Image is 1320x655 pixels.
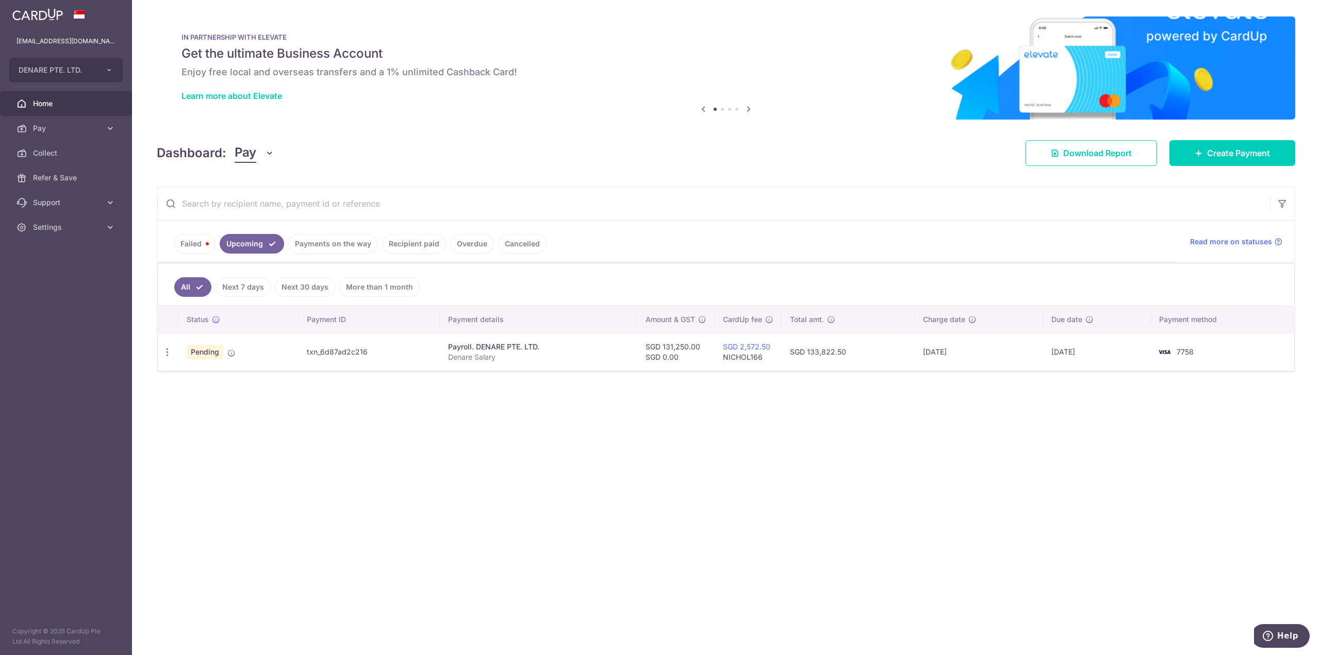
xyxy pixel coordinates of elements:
[33,222,101,232] span: Settings
[12,8,63,21] img: CardUp
[1177,347,1194,356] span: 7758
[448,342,629,352] div: Payroll. DENARE PTE. LTD.
[1154,346,1175,358] img: Bank Card
[723,342,770,351] a: SGD 2,572.50
[790,314,824,325] span: Total amt.
[9,58,123,82] button: DENARE PTE. LTD.
[181,91,282,101] a: Learn more about Elevate
[646,314,695,325] span: Amount & GST
[181,66,1270,78] h6: Enjoy free local and overseas transfers and a 1% unlimited Cashback Card!
[1190,237,1282,247] a: Read more on statuses
[723,314,762,325] span: CardUp fee
[235,143,256,163] span: Pay
[157,187,1270,220] input: Search by recipient name, payment id or reference
[33,123,101,133] span: Pay
[782,333,915,371] td: SGD 133,822.50
[275,277,335,297] a: Next 30 days
[33,173,101,183] span: Refer & Save
[1207,147,1270,159] span: Create Payment
[157,144,226,162] h4: Dashboard:
[181,33,1270,41] p: IN PARTNERSHIP WITH ELEVATE
[187,314,209,325] span: Status
[187,345,223,359] span: Pending
[1026,140,1157,166] a: Download Report
[33,98,101,109] span: Home
[715,333,782,371] td: NICHOL166
[288,234,378,254] a: Payments on the way
[33,148,101,158] span: Collect
[174,277,211,297] a: All
[299,306,440,333] th: Payment ID
[16,36,115,46] p: [EMAIL_ADDRESS][DOMAIN_NAME]
[235,143,274,163] button: Pay
[1043,333,1151,371] td: [DATE]
[1254,624,1310,650] iframe: Opens a widget where you can find more information
[1190,237,1272,247] span: Read more on statuses
[498,234,547,254] a: Cancelled
[440,306,637,333] th: Payment details
[915,333,1043,371] td: [DATE]
[637,333,715,371] td: SGD 131,250.00 SGD 0.00
[1063,147,1132,159] span: Download Report
[181,45,1270,62] h5: Get the ultimate Business Account
[1151,306,1294,333] th: Payment method
[299,333,440,371] td: txn_6d87ad2c216
[157,16,1295,120] img: Renovation banner
[450,234,494,254] a: Overdue
[220,234,284,254] a: Upcoming
[448,352,629,362] p: Denare Salary
[216,277,271,297] a: Next 7 days
[1051,314,1082,325] span: Due date
[174,234,216,254] a: Failed
[1169,140,1295,166] a: Create Payment
[923,314,965,325] span: Charge date
[33,197,101,208] span: Support
[19,65,95,75] span: DENARE PTE. LTD.
[339,277,420,297] a: More than 1 month
[382,234,446,254] a: Recipient paid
